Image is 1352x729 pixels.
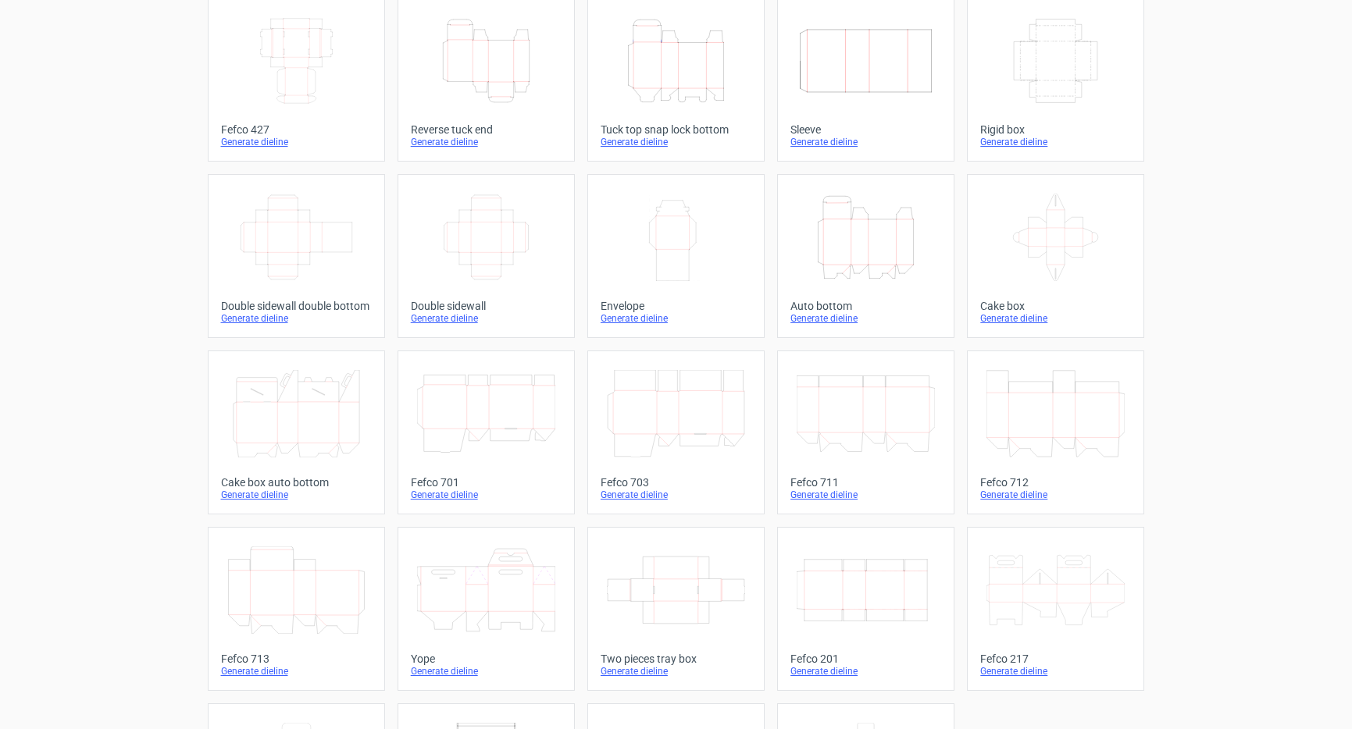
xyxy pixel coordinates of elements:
a: Cake box auto bottomGenerate dieline [208,350,385,514]
div: Tuck top snap lock bottom [601,123,751,136]
div: Generate dieline [980,665,1131,677]
div: Generate dieline [790,489,941,501]
div: Generate dieline [411,312,562,325]
div: Fefco 703 [601,476,751,489]
a: Fefco 703Generate dieline [587,350,765,514]
div: Fefco 427 [221,123,372,136]
div: Generate dieline [790,665,941,677]
div: Cake box auto bottom [221,476,372,489]
a: Fefco 217Generate dieline [967,527,1144,691]
div: Generate dieline [221,665,372,677]
div: Yope [411,653,562,665]
div: Generate dieline [221,489,372,501]
div: Generate dieline [980,136,1131,148]
a: Auto bottomGenerate dieline [777,174,954,338]
div: Generate dieline [790,312,941,325]
div: Cake box [980,300,1131,312]
a: Two pieces tray boxGenerate dieline [587,527,765,691]
div: Generate dieline [980,489,1131,501]
div: Generate dieline [980,312,1131,325]
div: Double sidewall double bottom [221,300,372,312]
div: Two pieces tray box [601,653,751,665]
div: Auto bottom [790,300,941,312]
div: Generate dieline [221,312,372,325]
div: Fefco 201 [790,653,941,665]
a: Cake boxGenerate dieline [967,174,1144,338]
div: Sleeve [790,123,941,136]
div: Fefco 713 [221,653,372,665]
div: Generate dieline [601,312,751,325]
div: Generate dieline [411,489,562,501]
a: Fefco 701Generate dieline [398,350,575,514]
a: Fefco 712Generate dieline [967,350,1144,514]
a: Fefco 201Generate dieline [777,527,954,691]
div: Rigid box [980,123,1131,136]
div: Generate dieline [601,136,751,148]
div: Generate dieline [601,489,751,501]
a: Double sidewallGenerate dieline [398,174,575,338]
div: Generate dieline [790,136,941,148]
a: Double sidewall double bottomGenerate dieline [208,174,385,338]
div: Reverse tuck end [411,123,562,136]
div: Generate dieline [411,665,562,677]
div: Generate dieline [411,136,562,148]
div: Generate dieline [601,665,751,677]
div: Double sidewall [411,300,562,312]
a: Fefco 711Generate dieline [777,350,954,514]
a: YopeGenerate dieline [398,527,575,691]
a: Fefco 713Generate dieline [208,527,385,691]
div: Fefco 701 [411,476,562,489]
a: EnvelopeGenerate dieline [587,174,765,338]
div: Fefco 711 [790,476,941,489]
div: Fefco 217 [980,653,1131,665]
div: Envelope [601,300,751,312]
div: Fefco 712 [980,476,1131,489]
div: Generate dieline [221,136,372,148]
